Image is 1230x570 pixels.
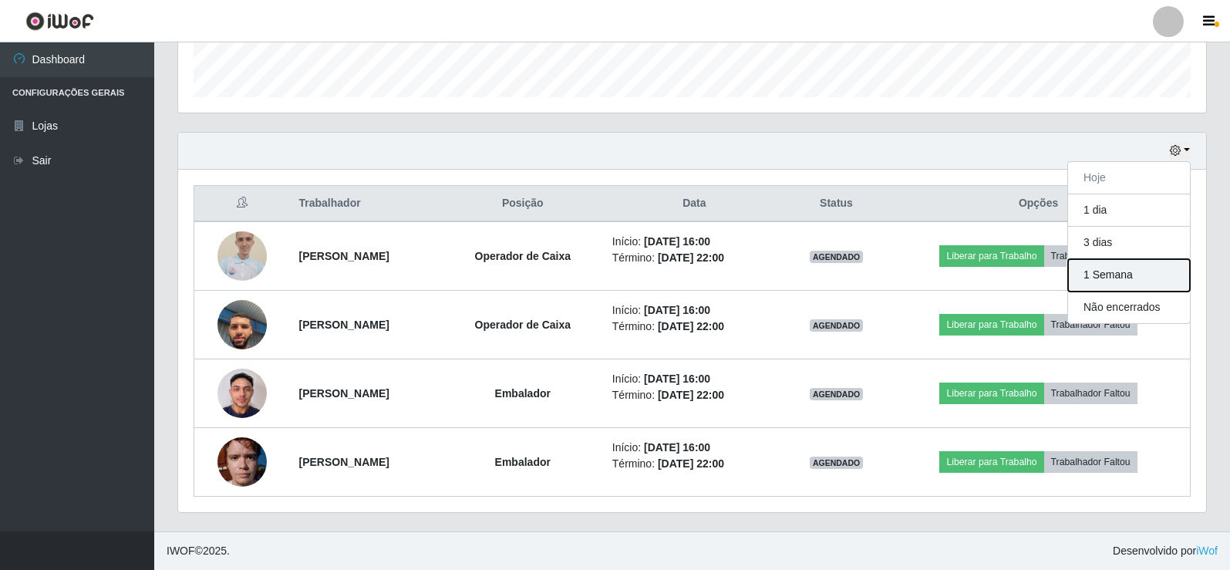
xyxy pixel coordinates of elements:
[1196,545,1218,557] a: iWof
[299,456,389,468] strong: [PERSON_NAME]
[939,314,1043,336] button: Liberar para Trabalho
[299,250,389,262] strong: [PERSON_NAME]
[217,429,267,494] img: 1754441632912.jpeg
[612,456,777,472] li: Término:
[658,320,724,332] time: [DATE] 22:00
[495,456,551,468] strong: Embalador
[658,457,724,470] time: [DATE] 22:00
[217,360,267,426] img: 1754834692100.jpeg
[443,186,603,222] th: Posição
[658,251,724,264] time: [DATE] 22:00
[810,457,864,469] span: AGENDADO
[612,302,777,319] li: Início:
[1044,451,1137,473] button: Trabalhador Faltou
[939,245,1043,267] button: Liberar para Trabalho
[612,387,777,403] li: Término:
[1068,194,1190,227] button: 1 dia
[167,545,195,557] span: IWOF
[612,234,777,250] li: Início:
[612,250,777,266] li: Término:
[475,319,571,331] strong: Operador de Caixa
[887,186,1190,222] th: Opções
[644,373,710,385] time: [DATE] 16:00
[939,383,1043,404] button: Liberar para Trabalho
[299,387,389,400] strong: [PERSON_NAME]
[1044,383,1137,404] button: Trabalhador Faltou
[658,389,724,401] time: [DATE] 22:00
[644,304,710,316] time: [DATE] 16:00
[167,543,230,559] span: © 2025 .
[1044,314,1137,336] button: Trabalhador Faltou
[644,235,710,248] time: [DATE] 16:00
[475,250,571,262] strong: Operador de Caixa
[217,223,267,289] img: 1672088363054.jpeg
[612,440,777,456] li: Início:
[290,186,443,222] th: Trabalhador
[603,186,786,222] th: Data
[299,319,389,331] strong: [PERSON_NAME]
[25,12,94,31] img: CoreUI Logo
[612,371,777,387] li: Início:
[810,319,864,332] span: AGENDADO
[1044,245,1137,267] button: Trabalhador Faltou
[810,388,864,400] span: AGENDADO
[939,451,1043,473] button: Liberar para Trabalho
[810,251,864,263] span: AGENDADO
[217,281,267,369] img: 1752607957253.jpeg
[495,387,551,400] strong: Embalador
[644,441,710,454] time: [DATE] 16:00
[1068,162,1190,194] button: Hoje
[1068,259,1190,292] button: 1 Semana
[786,186,887,222] th: Status
[1068,227,1190,259] button: 3 dias
[1068,292,1190,323] button: Não encerrados
[1113,543,1218,559] span: Desenvolvido por
[612,319,777,335] li: Término:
